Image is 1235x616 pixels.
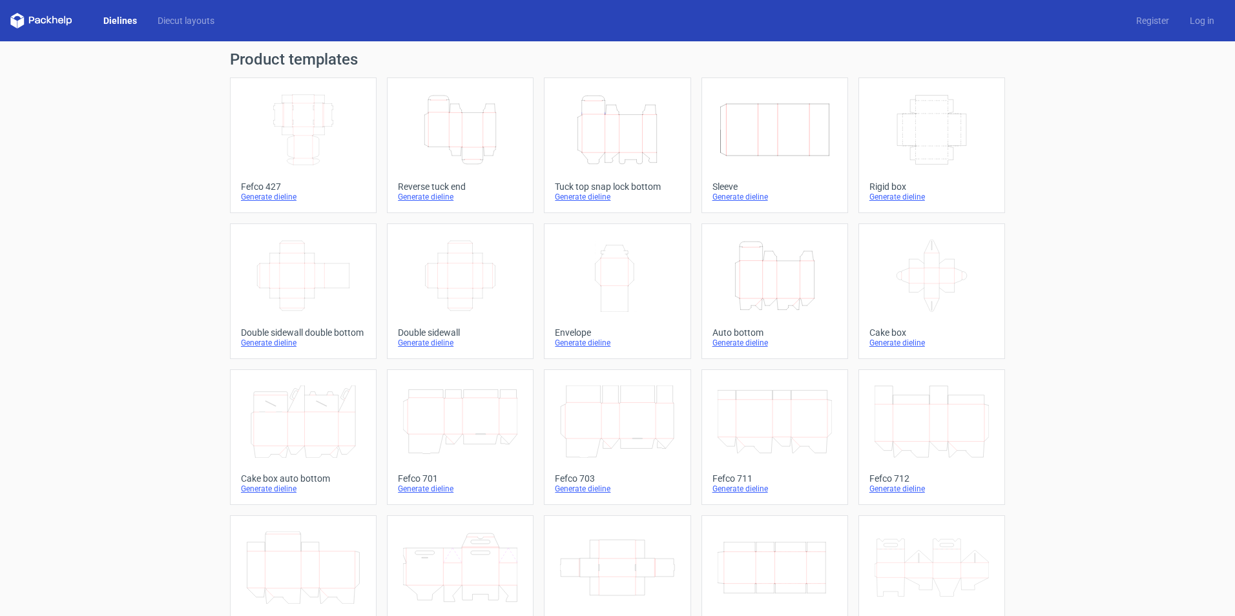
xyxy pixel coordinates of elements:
div: Tuck top snap lock bottom [555,181,680,192]
div: Generate dieline [241,192,366,202]
div: Cake box [869,327,994,338]
a: Rigid boxGenerate dieline [858,77,1005,213]
div: Generate dieline [241,484,366,494]
a: Cake boxGenerate dieline [858,223,1005,359]
div: Generate dieline [555,338,680,348]
div: Generate dieline [398,192,523,202]
div: Fefco 703 [555,473,680,484]
a: Fefco 427Generate dieline [230,77,377,213]
div: Auto bottom [712,327,837,338]
div: Generate dieline [398,338,523,348]
div: Generate dieline [712,192,837,202]
a: Tuck top snap lock bottomGenerate dieline [544,77,690,213]
div: Generate dieline [869,338,994,348]
a: Log in [1179,14,1225,27]
a: SleeveGenerate dieline [701,77,848,213]
div: Double sidewall double bottom [241,327,366,338]
a: Double sidewallGenerate dieline [387,223,534,359]
div: Envelope [555,327,680,338]
a: Fefco 711Generate dieline [701,369,848,505]
a: Dielines [93,14,147,27]
div: Fefco 711 [712,473,837,484]
div: Reverse tuck end [398,181,523,192]
div: Fefco 701 [398,473,523,484]
div: Rigid box [869,181,994,192]
h1: Product templates [230,52,1005,67]
div: Double sidewall [398,327,523,338]
a: Register [1126,14,1179,27]
a: Fefco 701Generate dieline [387,369,534,505]
a: Reverse tuck endGenerate dieline [387,77,534,213]
a: Fefco 703Generate dieline [544,369,690,505]
div: Generate dieline [555,484,680,494]
a: Auto bottomGenerate dieline [701,223,848,359]
div: Cake box auto bottom [241,473,366,484]
div: Generate dieline [555,192,680,202]
div: Fefco 712 [869,473,994,484]
a: EnvelopeGenerate dieline [544,223,690,359]
div: Generate dieline [241,338,366,348]
div: Generate dieline [712,338,837,348]
a: Diecut layouts [147,14,225,27]
div: Generate dieline [869,484,994,494]
div: Sleeve [712,181,837,192]
div: Generate dieline [398,484,523,494]
a: Cake box auto bottomGenerate dieline [230,369,377,505]
a: Double sidewall double bottomGenerate dieline [230,223,377,359]
div: Generate dieline [869,192,994,202]
div: Generate dieline [712,484,837,494]
a: Fefco 712Generate dieline [858,369,1005,505]
div: Fefco 427 [241,181,366,192]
